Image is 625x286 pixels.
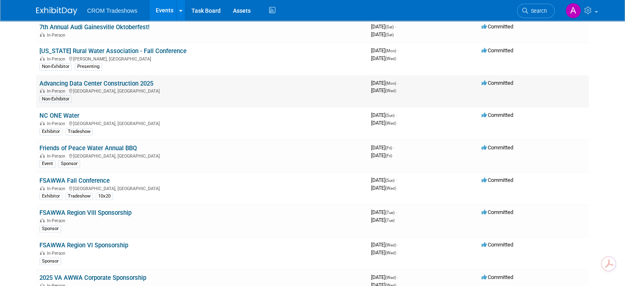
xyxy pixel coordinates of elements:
span: [DATE] [371,249,396,256]
span: - [395,23,396,30]
div: Event [39,160,55,167]
img: In-Person Event [40,56,45,60]
span: (Sat) [385,33,394,37]
img: Alicia Walker [565,3,581,19]
img: In-Person Event [40,33,45,37]
span: [DATE] [371,177,397,183]
span: In-Person [47,33,68,38]
span: In-Person [47,121,68,126]
div: Exhibitor [39,193,62,200]
span: In-Person [47,251,68,256]
span: Committed [482,80,513,86]
span: (Wed) [385,56,396,61]
span: [DATE] [371,185,396,191]
div: Tradeshow [65,193,93,200]
div: Exhibitor [39,128,62,135]
div: [GEOGRAPHIC_DATA], [GEOGRAPHIC_DATA] [39,120,364,126]
a: 2025 VA AWWA Corporate Sponsorship [39,274,146,281]
span: [DATE] [371,47,399,53]
div: Non-Exhibitor [39,63,72,70]
span: (Wed) [385,121,396,126]
span: (Wed) [385,275,396,280]
div: Non-Exhibitor [39,95,72,103]
span: - [396,112,397,118]
img: In-Person Event [40,251,45,255]
img: In-Person Event [40,153,45,158]
span: (Tue) [385,218,394,223]
img: In-Person Event [40,218,45,222]
a: 7th Annual Audi Gainesville Oktoberfest! [39,23,150,31]
div: Sponsor [39,225,61,233]
img: ExhibitDay [36,7,77,15]
span: Committed [482,209,513,215]
span: Committed [482,274,513,280]
a: Advancing Data Center Construction 2025 [39,80,153,87]
span: [DATE] [371,120,396,126]
span: (Wed) [385,186,396,191]
span: In-Person [47,153,68,159]
div: [GEOGRAPHIC_DATA], [GEOGRAPHIC_DATA] [39,87,364,94]
a: FSAWWA Region VIII Sponsorship [39,209,131,216]
span: (Mon) [385,49,396,53]
span: (Wed) [385,251,396,255]
div: Sponsor [58,160,80,167]
span: (Fri) [385,153,392,158]
span: Committed [482,177,513,183]
span: [DATE] [371,152,392,158]
span: [DATE] [371,112,397,118]
span: (Sat) [385,25,394,29]
div: 10x20 [96,193,113,200]
a: FSAWWA Fall Conference [39,177,110,184]
span: - [396,209,397,215]
div: Presenting [75,63,102,70]
span: (Mon) [385,81,396,86]
span: Committed [482,112,513,118]
span: - [397,274,399,280]
span: CROM Tradeshows [87,7,137,14]
span: (Wed) [385,243,396,247]
span: [DATE] [371,144,394,151]
a: FSAWWA Region VI Sponsorship [39,242,128,249]
span: In-Person [47,218,68,223]
span: (Tue) [385,210,394,215]
div: [GEOGRAPHIC_DATA], [GEOGRAPHIC_DATA] [39,152,364,159]
span: [DATE] [371,80,399,86]
span: (Wed) [385,88,396,93]
span: [DATE] [371,23,396,30]
span: - [397,47,399,53]
span: [DATE] [371,55,396,61]
span: - [397,80,399,86]
a: [US_STATE] Rural Water Association - Fall Conference [39,47,187,55]
span: (Fri) [385,146,392,150]
span: [DATE] [371,209,397,215]
span: Committed [482,47,513,53]
div: [PERSON_NAME], [GEOGRAPHIC_DATA] [39,55,364,62]
span: [DATE] [371,242,399,248]
div: [GEOGRAPHIC_DATA], [GEOGRAPHIC_DATA] [39,185,364,191]
span: [DATE] [371,217,394,223]
span: - [393,144,394,151]
a: NC ONE Water [39,112,79,119]
a: Friends of Peace Water Annual BBQ [39,144,137,152]
a: Search [517,4,555,18]
span: Committed [482,242,513,248]
img: In-Person Event [40,186,45,190]
div: Sponsor [39,258,61,265]
div: Tradeshow [65,128,93,135]
span: [DATE] [371,87,396,93]
span: Committed [482,23,513,30]
span: In-Person [47,56,68,62]
span: In-Person [47,88,68,94]
span: [DATE] [371,31,394,37]
span: [DATE] [371,274,399,280]
span: - [397,242,399,248]
span: Search [528,8,547,14]
img: In-Person Event [40,121,45,125]
span: (Sun) [385,113,394,118]
span: - [396,177,397,183]
span: (Sun) [385,178,394,183]
span: Committed [482,144,513,151]
img: In-Person Event [40,88,45,93]
span: In-Person [47,186,68,191]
